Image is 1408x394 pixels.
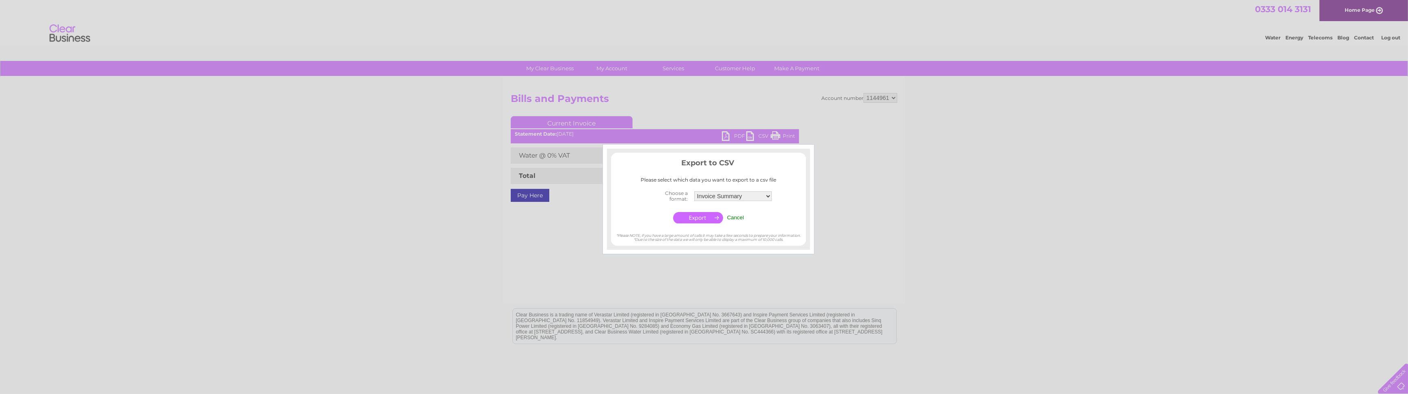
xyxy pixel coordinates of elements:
th: Choose a format: [644,188,692,204]
div: *Please NOTE, if you have a large amount of calls it may take a few seconds to prepare your infor... [611,225,806,242]
a: Water [1265,35,1281,41]
div: Please select which data you want to export to a csv file [611,177,806,183]
a: Telecoms [1308,35,1332,41]
a: Contact [1354,35,1374,41]
a: Blog [1337,35,1349,41]
input: Cancel [727,214,744,221]
a: Energy [1285,35,1303,41]
div: Clear Business is a trading name of Verastar Limited (registered in [GEOGRAPHIC_DATA] No. 3667643... [513,4,896,39]
h3: Export to CSV [611,157,806,171]
img: logo.png [49,21,91,46]
a: Log out [1381,35,1400,41]
a: 0333 014 3131 [1255,4,1311,14]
